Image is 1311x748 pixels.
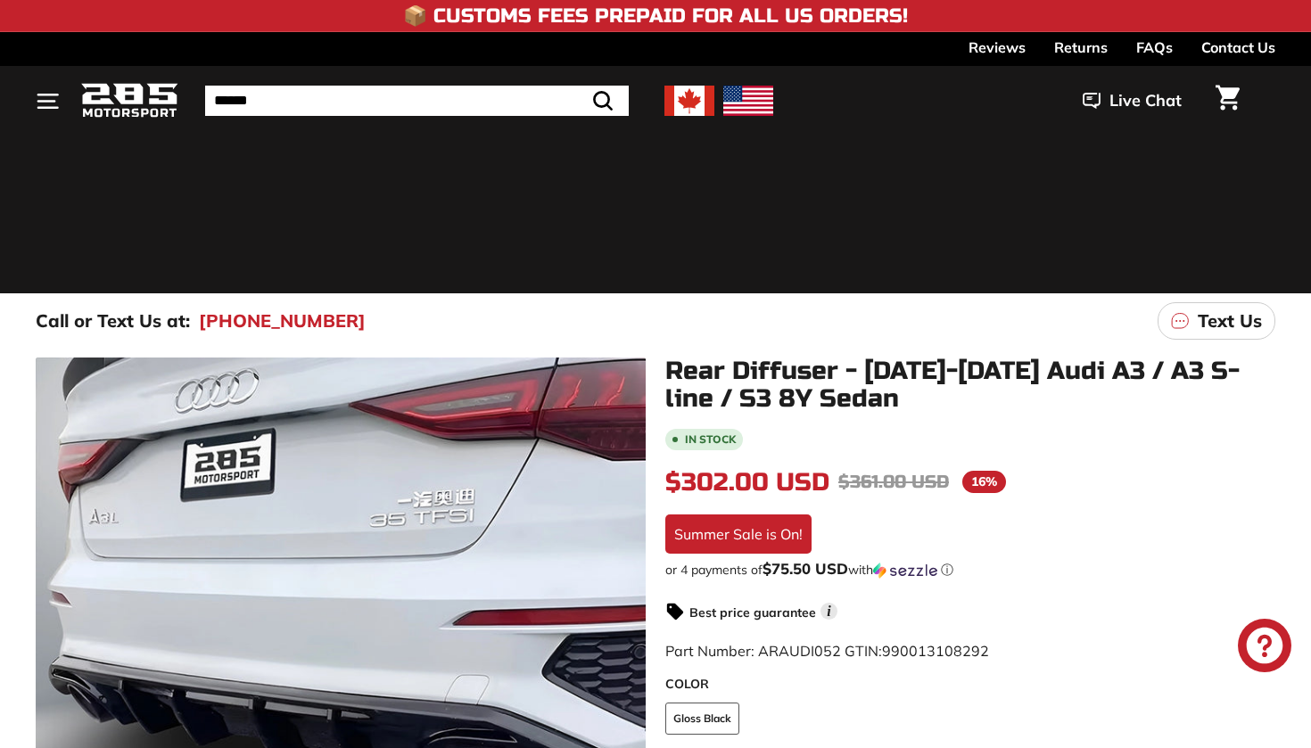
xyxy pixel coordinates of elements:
p: Text Us [1198,308,1262,334]
span: $302.00 USD [665,467,829,497]
span: Live Chat [1109,89,1182,112]
a: [PHONE_NUMBER] [199,308,366,334]
div: or 4 payments of$75.50 USDwithSezzle Click to learn more about Sezzle [665,561,1275,579]
span: $361.00 USD [838,471,949,493]
a: Cart [1205,70,1250,131]
a: Returns [1054,32,1108,62]
span: 990013108292 [882,642,989,660]
div: or 4 payments of with [665,561,1275,579]
p: Call or Text Us at: [36,308,190,334]
label: COLOR [665,675,1275,694]
h1: Rear Diffuser - [DATE]-[DATE] Audi A3 / A3 S-line / S3 8Y Sedan [665,358,1275,413]
inbox-online-store-chat: Shopify online store chat [1233,619,1297,677]
span: i [820,603,837,620]
span: 16% [962,471,1006,493]
img: Logo_285_Motorsport_areodynamics_components [80,80,178,122]
input: Search [205,86,629,116]
img: Sezzle [873,563,937,579]
a: Contact Us [1201,32,1275,62]
span: $75.50 USD [763,559,848,578]
h4: 📦 Customs Fees Prepaid for All US Orders! [403,5,908,27]
span: Part Number: ARAUDI052 GTIN: [665,642,989,660]
a: Text Us [1158,302,1275,340]
a: FAQs [1136,32,1173,62]
div: Summer Sale is On! [665,514,812,554]
b: In stock [685,434,736,445]
a: Reviews [969,32,1026,62]
strong: Best price guarantee [689,604,816,621]
button: Live Chat [1060,78,1205,123]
